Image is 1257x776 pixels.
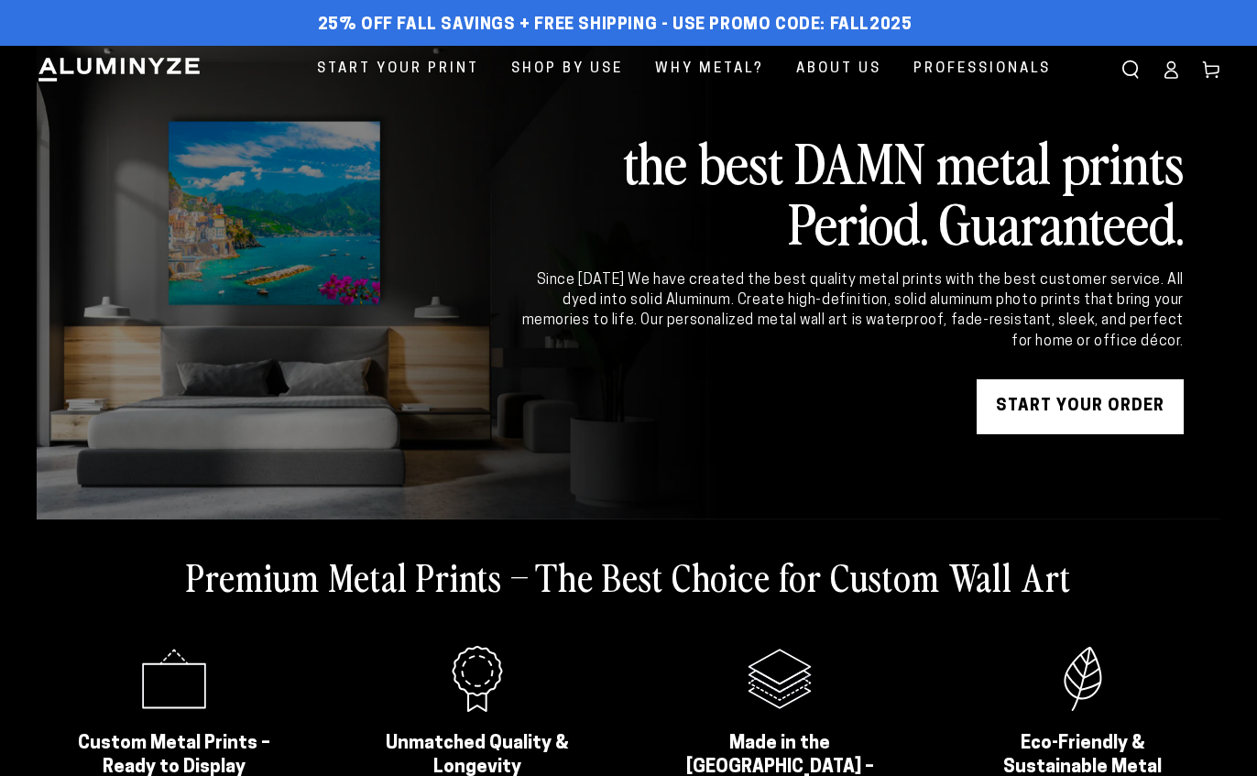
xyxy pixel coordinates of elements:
span: 25% off FALL Savings + Free Shipping - Use Promo Code: FALL2025 [318,16,913,36]
a: START YOUR Order [977,379,1184,434]
a: Why Metal? [641,46,778,93]
img: Aluminyze [37,56,202,83]
span: About Us [796,57,881,82]
a: Shop By Use [497,46,637,93]
span: Professionals [913,57,1051,82]
h2: the best DAMN metal prints Period. Guaranteed. [519,131,1184,252]
summary: Search our site [1110,49,1151,90]
span: Why Metal? [655,57,764,82]
span: Shop By Use [511,57,623,82]
a: Start Your Print [303,46,493,93]
a: About Us [782,46,895,93]
span: Start Your Print [317,57,479,82]
h2: Premium Metal Prints – The Best Choice for Custom Wall Art [186,552,1071,600]
div: Since [DATE] We have created the best quality metal prints with the best customer service. All dy... [519,270,1184,353]
a: Professionals [900,46,1065,93]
